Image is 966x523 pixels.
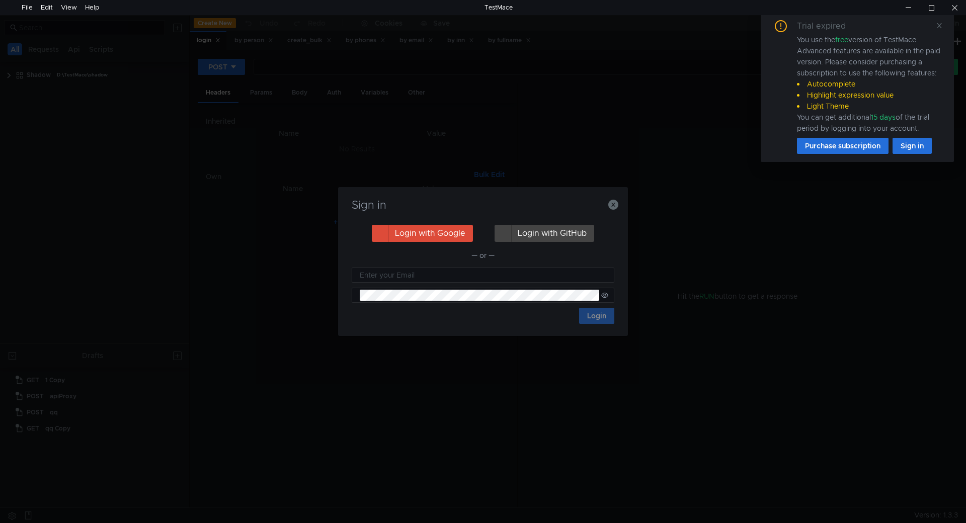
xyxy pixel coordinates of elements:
[360,270,608,281] input: Enter your Email
[350,199,616,211] h3: Sign in
[495,225,594,242] button: Login with GitHub
[372,225,473,242] button: Login with Google
[835,35,848,44] span: free
[797,101,942,112] li: Light Theme
[797,112,942,134] div: You can get additional of the trial period by logging into your account.
[797,90,942,101] li: Highlight expression value
[797,78,942,90] li: Autocomplete
[797,20,858,32] div: Trial expired
[893,138,932,154] button: Sign in
[797,34,942,134] div: You use the version of TestMace. Advanced features are available in the paid version. Please cons...
[871,113,896,122] span: 15 days
[797,138,889,154] button: Purchase subscription
[352,249,614,261] div: — or —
